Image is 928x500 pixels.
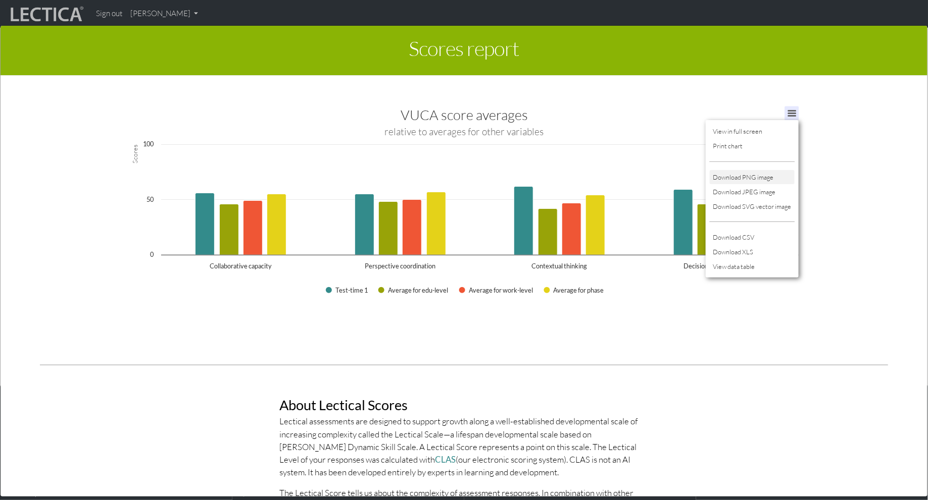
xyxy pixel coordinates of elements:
text: Average for work-level [469,286,533,294]
li: Download CSV [710,230,795,245]
p: Lectical assessments are designed to support growth along a well-established developmental scale ... [280,415,649,478]
text: Perspective coordination [365,262,435,270]
li: Download SVG vector image [710,199,795,213]
path: Collaborative capacity, 46 points. Average for edu-level. [219,204,238,255]
div: VUCA score averages. Highcharts interactive chart. [125,103,803,305]
li: View in full screen [710,124,795,139]
g: Test-time 1, bar series 1 of 4 with 4 bars. [195,187,693,255]
path: Perspective coordination, 48 points. Average for edu-level. [378,202,398,255]
h2: About Lectical Scores [280,398,649,413]
g: Average for work-level, bar series 3 of 4 with 4 bars. [243,200,740,255]
li: Download PNG image [710,170,795,185]
li: Download XLS [710,245,795,259]
li: View data table [710,259,795,274]
path: Collaborative capacity, 49 points. Average for work-level. [243,201,262,255]
path: Contextual thinking, 54 points. Average for phase. [585,195,605,255]
text: Collaborative capacity [210,262,272,270]
text: VUCA score averages [401,106,528,123]
text: Contextual thinking [532,262,588,270]
path: Contextual thinking, 62 points. Test-time 1. [514,187,533,255]
li: Download JPEG image [710,184,795,199]
text: 50 [146,195,154,203]
button: Show Test-time 1 [326,286,367,294]
svg: Interactive chart [125,103,804,305]
text: Decision-making process [683,262,754,270]
g: Average for phase, bar series 4 of 4 with 4 bars. [267,192,764,255]
text: relative to averages for other variables [384,126,544,138]
button: Show Average for phase [544,286,604,294]
text: Scores [131,144,139,163]
button: Show Average for edu-level [378,286,448,294]
path: Perspective coordination, 55 points. Test-time 1. [355,194,374,255]
path: Collaborative capacity, 55 points. Average for phase. [267,194,286,255]
g: Average for edu-level, bar series 2 of 4 with 4 bars. [219,202,716,255]
path: Contextual thinking, 47 points. Average for work-level. [562,203,581,255]
h1: Scores report [8,33,920,68]
path: Collaborative capacity, 56 points. Test-time 1. [195,193,214,255]
path: Perspective coordination, 57 points. Average for phase. [426,192,446,255]
path: Contextual thinking, 42 points. Average for edu-level. [538,209,557,255]
path: Decision-making process, 59 points. Test-time 1. [673,190,693,255]
text: 100 [143,140,154,148]
a: CLAS [435,454,456,465]
li: Print chart [710,139,795,153]
ul: Chart menu [706,120,799,277]
button: Show Average for work-level [459,286,533,294]
path: Perspective coordination, 50 points. Average for work-level. [402,200,421,255]
text: 0 [150,250,154,258]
